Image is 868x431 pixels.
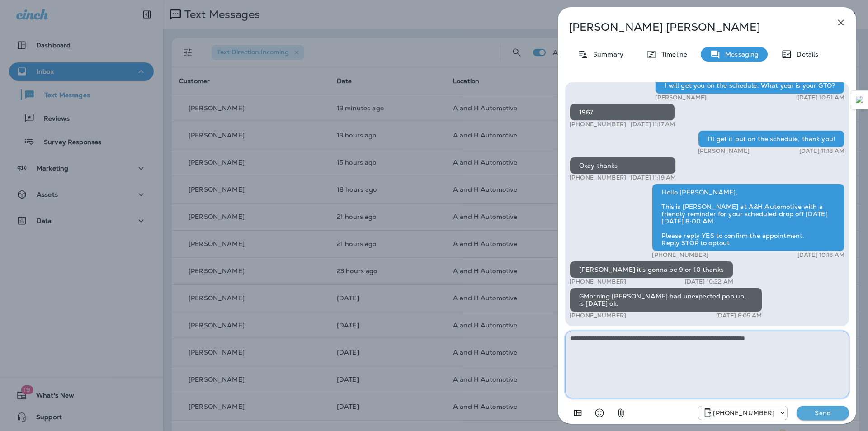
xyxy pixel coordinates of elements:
[570,312,626,319] p: [PHONE_NUMBER]
[698,147,750,155] p: [PERSON_NAME]
[589,51,623,58] p: Summary
[570,121,626,128] p: [PHONE_NUMBER]
[570,174,626,181] p: [PHONE_NUMBER]
[713,409,774,417] p: [PHONE_NUMBER]
[792,51,818,58] p: Details
[797,251,844,259] p: [DATE] 10:16 AM
[569,21,816,33] p: [PERSON_NAME] [PERSON_NAME]
[652,251,708,259] p: [PHONE_NUMBER]
[698,130,844,147] div: I'll get it put on the schedule, thank you!
[716,312,762,319] p: [DATE] 8:05 AM
[655,77,844,94] div: I will get you on the schedule. What year is your GTO?
[570,104,675,121] div: 1967
[856,96,864,104] img: Detect Auto
[655,94,707,101] p: [PERSON_NAME]
[570,288,762,312] div: GMorning [PERSON_NAME] had unexpected pop up, is [DATE] ok.
[657,51,687,58] p: Timeline
[698,407,787,418] div: +1 (405) 873-8731
[570,157,676,174] div: Okay thanks
[570,278,626,285] p: [PHONE_NUMBER]
[799,147,844,155] p: [DATE] 11:18 AM
[685,278,733,285] p: [DATE] 10:22 AM
[631,174,676,181] p: [DATE] 11:19 AM
[797,94,844,101] p: [DATE] 10:51 AM
[721,51,759,58] p: Messaging
[570,261,733,278] div: [PERSON_NAME] it's gonna be 9 or 10 thanks
[797,406,849,420] button: Send
[569,404,587,422] button: Add in a premade template
[652,184,844,251] div: Hello [PERSON_NAME], This is [PERSON_NAME] at A&H Automotive with a friendly reminder for your sc...
[631,121,675,128] p: [DATE] 11:17 AM
[590,404,609,422] button: Select an emoji
[804,409,842,417] p: Send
